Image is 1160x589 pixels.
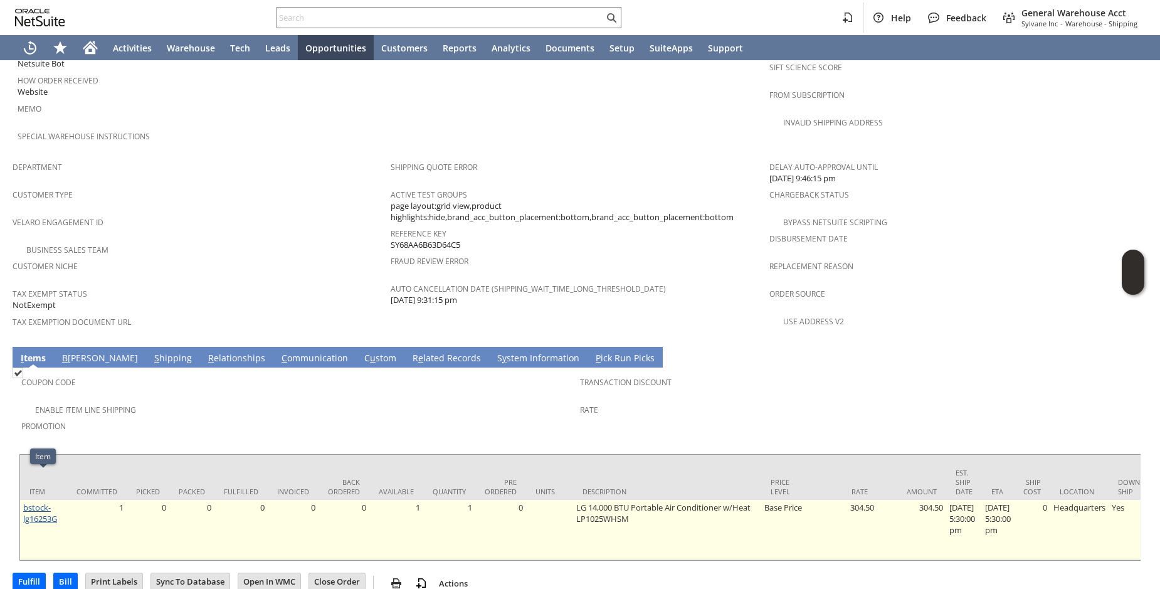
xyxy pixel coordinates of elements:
span: Support [708,42,743,54]
td: 0 [214,500,268,560]
div: Packed [179,487,205,496]
a: bstock-lg16253G [23,502,57,524]
div: Description [583,487,752,496]
span: SY68AA6B63D64C5 [391,239,460,251]
div: Shortcuts [45,35,75,60]
a: Opportunities [298,35,374,60]
a: Support [700,35,751,60]
input: Search [277,10,604,25]
div: Committed [76,487,117,496]
a: Leads [258,35,298,60]
a: Disbursement Date [769,233,848,244]
div: Down. Ship [1118,477,1142,496]
div: Fulfilled [224,487,258,496]
span: Tech [230,42,250,54]
a: Replacement reason [769,261,853,272]
iframe: Click here to launch Oracle Guided Learning Help Panel [1122,250,1144,295]
a: Bypass NetSuite Scripting [783,217,887,228]
a: Reference Key [391,228,446,239]
a: Communication [278,352,351,366]
a: Use Address V2 [783,316,844,327]
div: Picked [136,487,160,496]
td: Base Price [761,500,808,560]
a: Coupon Code [21,377,76,388]
a: Sift Science Score [769,62,842,73]
a: Activities [105,35,159,60]
span: Warehouse [167,42,215,54]
td: Yes [1109,500,1151,560]
div: Location [1060,487,1099,496]
td: Headquarters [1050,500,1109,560]
span: C [282,352,287,364]
td: 1 [67,500,127,560]
span: u [370,352,376,364]
a: Customer Type [13,189,73,200]
span: Customers [381,42,428,54]
td: 0 [268,500,319,560]
a: Velaro Engagement ID [13,217,103,228]
div: Est. Ship Date [956,468,973,496]
a: Pick Run Picks [593,352,658,366]
a: Custom [361,352,399,366]
td: 304.50 [808,500,877,560]
span: y [502,352,507,364]
a: Reports [435,35,484,60]
span: NotExempt [13,299,56,311]
td: 0 [475,500,526,560]
td: [DATE] 5:30:00 pm [946,500,982,560]
span: I [21,352,24,364]
a: Tax Exemption Document URL [13,317,131,327]
div: Item [35,451,51,462]
a: Fraud Review Error [391,256,468,267]
a: Delay Auto-Approval Until [769,162,878,172]
div: ETA [991,487,1004,496]
span: page layout:grid view,product highlights:hide,brand_acc_button_placement:bottom,brand_acc_button_... [391,200,762,223]
a: Recent Records [15,35,45,60]
a: Customers [374,35,435,60]
span: General Warehouse Acct [1021,7,1137,19]
div: Pre Ordered [485,477,517,496]
span: Documents [546,42,594,54]
td: 0 [319,500,369,560]
a: SuiteApps [642,35,700,60]
svg: logo [15,9,65,26]
a: Home [75,35,105,60]
span: Website [18,86,48,98]
span: Analytics [492,42,530,54]
svg: Search [604,10,619,25]
div: Amount [887,487,937,496]
svg: Home [83,40,98,55]
td: 304.50 [877,500,946,560]
td: 1 [423,500,475,560]
a: Relationships [205,352,268,366]
a: Invalid Shipping Address [783,117,883,128]
a: How Order Received [18,75,98,86]
span: [DATE] 9:31:15 pm [391,294,457,306]
a: Analytics [484,35,538,60]
td: 0 [169,500,214,560]
span: Reports [443,42,477,54]
a: Items [18,352,49,366]
span: Opportunities [305,42,366,54]
div: Invoiced [277,487,309,496]
span: - [1060,19,1063,28]
span: S [154,352,159,364]
div: Quantity [433,487,466,496]
span: [DATE] 9:46:15 pm [769,172,836,184]
div: Available [379,487,414,496]
a: Actions [434,578,473,589]
div: Price Level [771,477,799,496]
svg: Recent Records [23,40,38,55]
td: LG 14,000 BTU Portable Air Conditioner w/Heat LP1025WHSM [573,500,761,560]
a: Order Source [769,289,825,299]
a: Business Sales Team [26,245,108,255]
a: Enable Item Line Shipping [35,405,136,415]
a: B[PERSON_NAME] [59,352,141,366]
a: Chargeback Status [769,189,849,200]
div: Ship Cost [1023,477,1041,496]
div: Rate [818,487,868,496]
a: Shipping [151,352,195,366]
span: SuiteApps [650,42,693,54]
span: Oracle Guided Learning Widget. To move around, please hold and drag [1122,273,1144,295]
span: P [596,352,601,364]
